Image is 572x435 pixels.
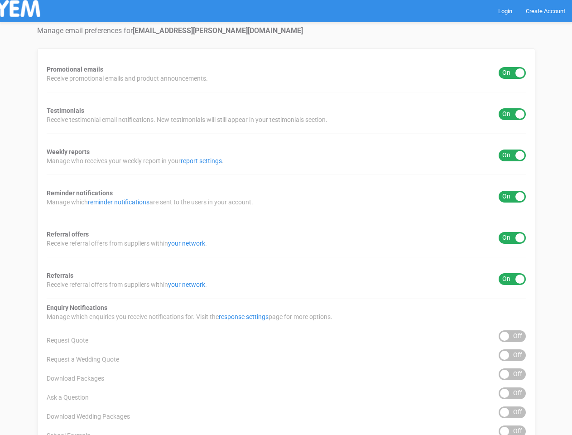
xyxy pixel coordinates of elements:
[47,231,89,238] strong: Referral offers
[47,312,332,321] span: Manage which enquiries you receive notifications for. Visit the page for more options.
[47,412,130,421] span: Download Wedding Packages
[47,148,90,155] strong: Weekly reports
[219,313,269,320] a: response settings
[47,272,73,279] strong: Referrals
[47,239,207,248] span: Receive referral offers from suppliers within .
[47,189,113,197] strong: Reminder notifications
[47,393,89,402] span: Ask a Question
[47,304,107,311] strong: Enquiry Notifications
[88,198,149,206] a: reminder notifications
[168,281,205,288] a: your network
[47,336,88,345] span: Request Quote
[47,156,224,165] span: Manage who receives your weekly report in your .
[133,26,303,35] strong: [EMAIL_ADDRESS][PERSON_NAME][DOMAIN_NAME]
[181,157,222,164] a: report settings
[47,198,253,207] span: Manage which are sent to the users in your account.
[47,74,208,83] span: Receive promotional emails and product announcements.
[47,66,103,73] strong: Promotional emails
[168,240,205,247] a: your network
[47,115,327,124] span: Receive testimonial email notifications. New testimonials will still appear in your testimonials ...
[37,27,535,35] h4: Manage email preferences for
[47,355,119,364] span: Request a Wedding Quote
[47,280,207,289] span: Receive referral offers from suppliers within .
[47,107,84,114] strong: Testimonials
[47,374,104,383] span: Download Packages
